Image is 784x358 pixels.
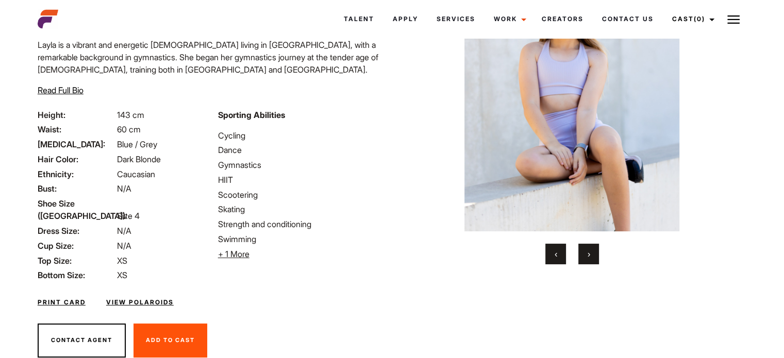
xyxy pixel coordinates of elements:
[134,323,207,357] button: Add To Cast
[694,15,705,23] span: (0)
[38,84,84,96] button: Read Full Bio
[38,240,115,252] span: Cup Size:
[38,323,126,357] button: Contact Agent
[218,174,386,186] li: HIIT
[38,39,386,125] p: Layla is a vibrant and energetic [DEMOGRAPHIC_DATA] living in [GEOGRAPHIC_DATA], with a remarkabl...
[38,138,115,150] span: [MEDICAL_DATA]:
[38,9,58,29] img: cropped-aefm-brand-fav-22-square.png
[38,182,115,195] span: Bust:
[117,183,131,194] span: N/A
[218,159,386,171] li: Gymnastics
[117,211,140,221] span: Size 4
[663,5,721,33] a: Cast(0)
[117,255,127,266] span: XS
[117,124,141,134] span: 60 cm
[117,241,131,251] span: N/A
[218,144,386,156] li: Dance
[117,110,144,120] span: 143 cm
[38,298,86,307] a: Print Card
[727,13,740,26] img: Burger icon
[427,5,485,33] a: Services
[555,249,557,259] span: Previous
[106,298,174,307] a: View Polaroids
[218,110,285,120] strong: Sporting Abilities
[38,153,115,165] span: Hair Color:
[485,5,532,33] a: Work
[146,336,195,344] span: Add To Cast
[593,5,663,33] a: Contact Us
[218,189,386,201] li: Scootering
[38,109,115,121] span: Height:
[117,169,155,179] span: Caucasian
[38,85,84,95] span: Read Full Bio
[38,123,115,135] span: Waist:
[38,269,115,281] span: Bottom Size:
[117,270,127,280] span: XS
[38,225,115,237] span: Dress Size:
[218,129,386,142] li: Cycling
[38,197,115,222] span: Shoe Size ([GEOGRAPHIC_DATA]):
[117,154,161,164] span: Dark Blonde
[218,218,386,230] li: Strength and conditioning
[38,168,115,180] span: Ethnicity:
[383,5,427,33] a: Apply
[532,5,593,33] a: Creators
[588,249,590,259] span: Next
[335,5,383,33] a: Talent
[218,249,249,259] span: + 1 More
[218,203,386,215] li: Skating
[117,226,131,236] span: N/A
[38,254,115,267] span: Top Size:
[117,139,157,149] span: Blue / Grey
[218,233,386,245] li: Swimming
